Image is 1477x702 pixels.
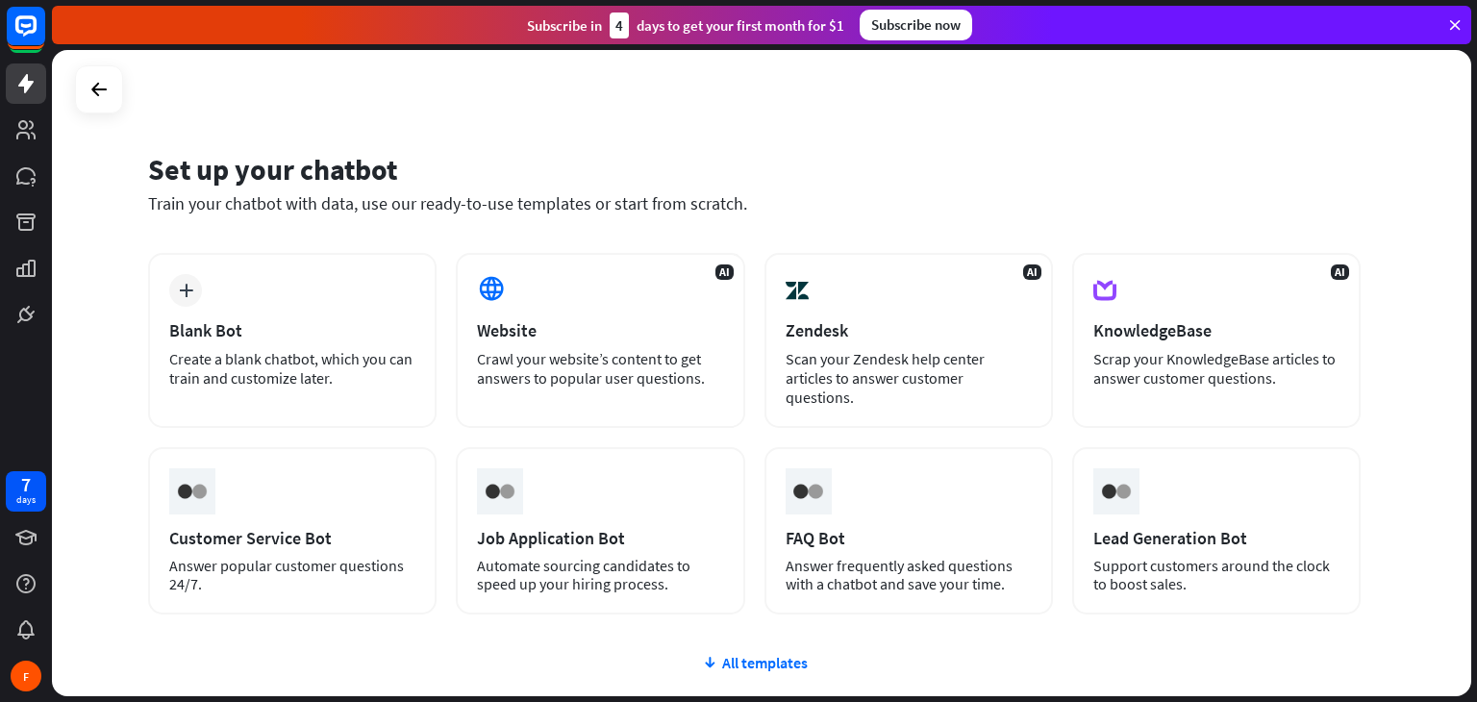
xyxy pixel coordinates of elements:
div: 4 [610,13,629,38]
div: F [11,661,41,691]
div: days [16,493,36,507]
div: 7 [21,476,31,493]
div: Subscribe in days to get your first month for $1 [527,13,844,38]
div: Subscribe now [860,10,972,40]
a: 7 days [6,471,46,512]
